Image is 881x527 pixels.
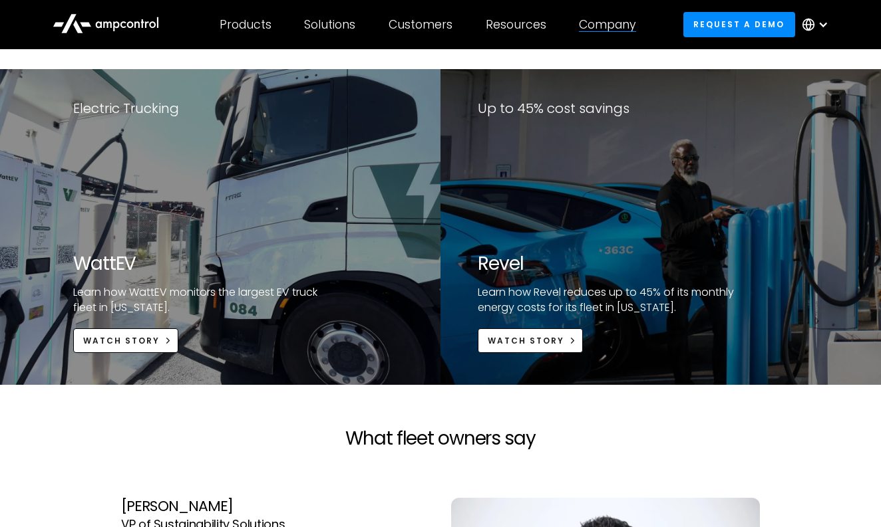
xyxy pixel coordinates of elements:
[73,101,179,116] div: Electric Trucking
[389,17,452,32] div: Customers
[73,328,178,353] a: Watch Story
[478,328,583,353] a: Watch Story
[488,335,564,347] div: Watch Story
[683,12,795,37] a: Request a demo
[579,17,636,32] div: Company
[304,17,355,32] div: Solutions
[73,253,337,275] h2: WattEV
[486,17,546,32] div: Resources
[100,427,781,450] h2: What fleet owners say
[220,17,271,32] div: Products
[478,285,742,315] p: Learn how Revel reduces up to 45% of its monthly energy costs for its fleet in [US_STATE].
[478,101,629,116] div: Up to 45% cost savings
[478,253,742,275] h2: Revel
[121,498,430,515] div: [PERSON_NAME]
[73,285,337,315] p: Learn how WattEV monitors the largest EV truck fleet in [US_STATE].
[83,335,160,347] div: Watch Story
